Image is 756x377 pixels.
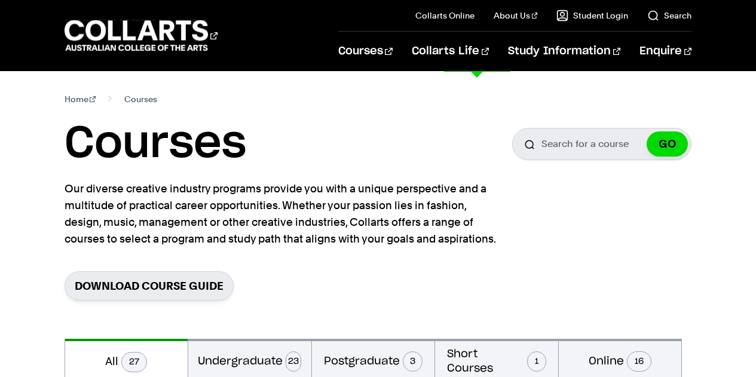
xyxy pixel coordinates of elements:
[124,91,157,108] span: Courses
[65,19,218,53] div: Go to homepage
[65,117,246,171] h1: Courses
[508,32,620,71] a: Study Information
[286,351,301,372] span: 23
[65,180,501,247] p: Our diverse creative industry programs provide you with a unique perspective and a multitude of p...
[556,10,628,22] a: Student Login
[647,10,691,22] a: Search
[415,10,475,22] a: Collarts Online
[639,32,691,71] a: Enquire
[412,32,489,71] a: Collarts Life
[403,351,423,372] span: 3
[527,351,546,372] span: 1
[627,351,651,372] span: 16
[65,91,96,108] a: Home
[65,271,234,301] a: Download Course Guide
[647,131,688,157] button: GO
[121,352,147,372] span: 27
[338,32,393,71] a: Courses
[494,10,538,22] a: About Us
[512,128,691,160] input: Search for a course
